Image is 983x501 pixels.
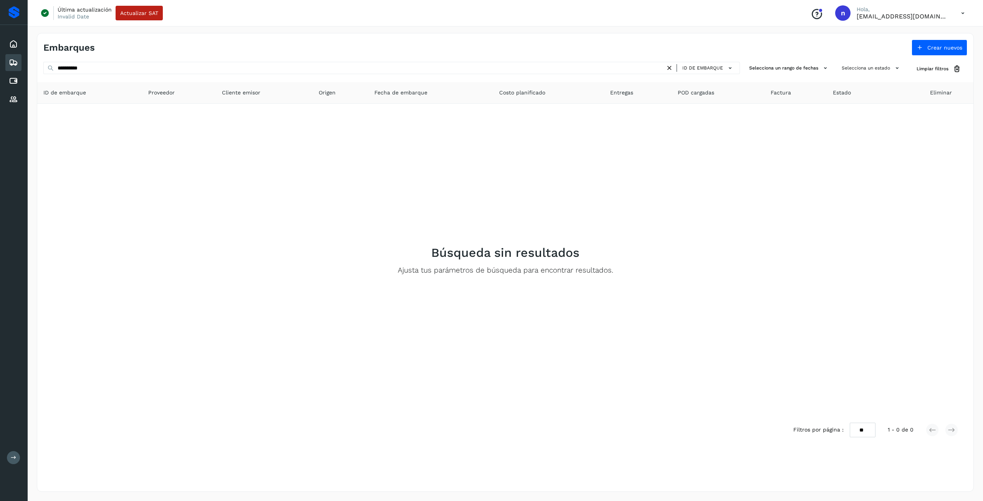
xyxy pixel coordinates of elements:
p: niagara+prod@solvento.mx [857,13,949,20]
span: Origen [319,89,336,97]
span: Filtros por página : [793,426,844,434]
div: Embarques [5,54,22,71]
p: Ajusta tus parámetros de búsqueda para encontrar resultados. [398,266,613,275]
span: Proveedor [148,89,175,97]
p: Hola, [857,6,949,13]
span: Crear nuevos [927,45,962,50]
span: ID de embarque [43,89,86,97]
h4: Embarques [43,42,95,53]
span: Estado [833,89,851,97]
span: Limpiar filtros [917,65,948,72]
span: Eliminar [930,89,952,97]
span: Actualizar SAT [120,10,158,16]
span: 1 - 0 de 0 [888,426,913,434]
span: Factura [771,89,791,97]
button: ID de embarque [680,63,736,74]
button: Limpiar filtros [910,62,967,76]
div: Proveedores [5,91,22,108]
h2: Búsqueda sin resultados [431,245,579,260]
span: ID de embarque [682,64,723,71]
span: Entregas [610,89,633,97]
div: Cuentas por pagar [5,73,22,89]
button: Actualizar SAT [116,6,163,20]
div: Inicio [5,36,22,53]
p: Última actualización [58,6,112,13]
span: Cliente emisor [222,89,260,97]
p: Invalid Date [58,13,89,20]
button: Selecciona un rango de fechas [746,62,832,74]
span: Costo planificado [499,89,545,97]
button: Crear nuevos [912,40,967,56]
span: POD cargadas [678,89,714,97]
span: Fecha de embarque [374,89,427,97]
button: Selecciona un estado [839,62,904,74]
